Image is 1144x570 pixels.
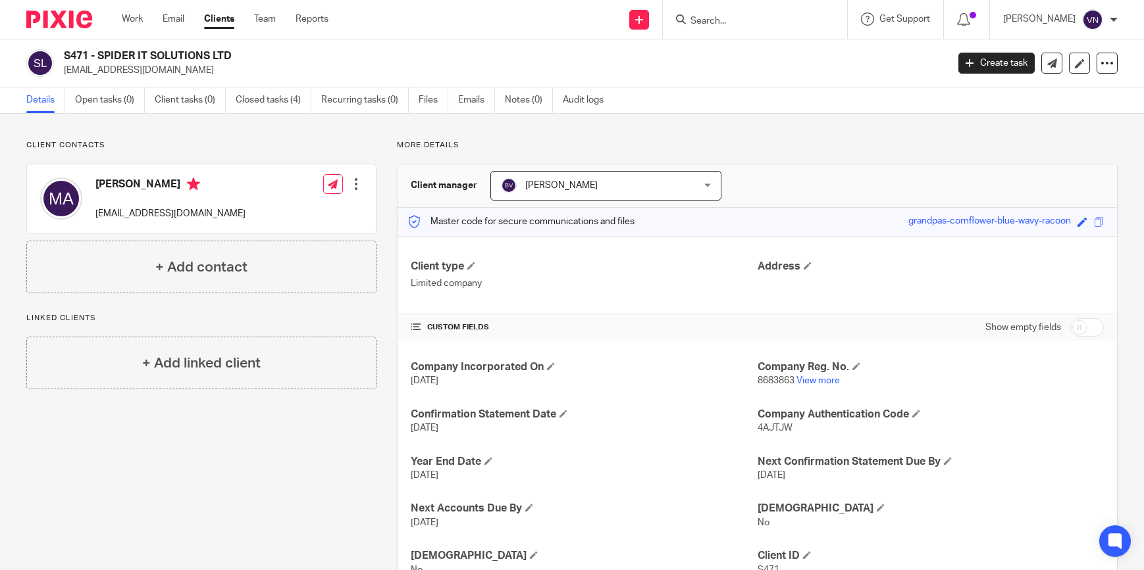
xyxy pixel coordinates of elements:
p: More details [397,140,1118,151]
span: [DATE] [411,423,438,433]
div: grandpas-cornflower-blue-wavy-racoon [908,214,1071,229]
h4: + Add contact [155,257,247,277]
h4: Client type [411,260,757,273]
p: Limited company [411,277,757,290]
h3: Client manager [411,179,477,192]
p: [PERSON_NAME] [1003,12,1076,26]
a: Files [419,87,448,113]
span: 4AJTJW [758,423,793,433]
p: Linked clients [26,313,377,323]
a: Email [163,12,184,26]
a: Client tasks (0) [155,87,226,113]
h4: [DEMOGRAPHIC_DATA] [758,502,1104,515]
img: Pixie [26,11,92,28]
h4: Next Accounts Due By [411,502,757,515]
label: Show empty fields [985,321,1061,334]
img: svg%3E [501,178,517,193]
a: Team [254,12,276,26]
p: Master code for secure communications and files [407,215,635,228]
a: Details [26,87,65,113]
h4: Address [758,260,1104,273]
h4: Next Confirmation Statement Due By [758,455,1104,469]
img: svg%3E [1082,9,1103,30]
span: [DATE] [758,471,785,480]
h2: S471 - SPIDER IT SOLUTIONS LTD [64,49,764,63]
span: No [758,518,769,527]
a: View more [796,376,840,385]
h4: Confirmation Statement Date [411,408,757,421]
a: Work [122,12,143,26]
h4: Company Reg. No. [758,360,1104,374]
span: [PERSON_NAME] [525,181,598,190]
p: [EMAIL_ADDRESS][DOMAIN_NAME] [95,207,246,220]
h4: Company Authentication Code [758,408,1104,421]
a: Notes (0) [505,87,553,113]
a: Create task [958,53,1035,74]
a: Reports [296,12,328,26]
a: Clients [204,12,234,26]
p: [EMAIL_ADDRESS][DOMAIN_NAME] [64,64,939,77]
h4: + Add linked client [142,353,261,373]
a: Audit logs [563,87,613,113]
span: Get Support [879,14,930,24]
span: [DATE] [411,376,438,385]
input: Search [689,16,808,28]
a: Recurring tasks (0) [321,87,409,113]
h4: Company Incorporated On [411,360,757,374]
i: Primary [187,178,200,191]
h4: [DEMOGRAPHIC_DATA] [411,549,757,563]
h4: Year End Date [411,455,757,469]
h4: Client ID [758,549,1104,563]
p: Client contacts [26,140,377,151]
a: Closed tasks (4) [236,87,311,113]
a: Emails [458,87,495,113]
span: [DATE] [411,518,438,527]
h4: CUSTOM FIELDS [411,322,757,333]
a: Open tasks (0) [75,87,145,113]
span: [DATE] [411,471,438,480]
img: svg%3E [40,178,82,220]
img: svg%3E [26,49,54,77]
h4: [PERSON_NAME] [95,178,246,194]
span: 8683863 [758,376,794,385]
